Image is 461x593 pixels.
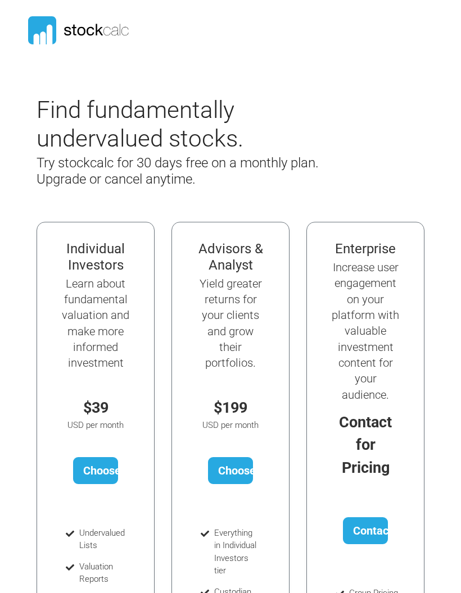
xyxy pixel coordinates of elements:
[195,241,266,273] h4: Advisors & Analyst
[73,457,119,484] a: Choose Plan
[330,241,401,257] h4: Enterprise
[195,396,266,419] p: $199
[406,24,433,37] button: Toggle navigation
[37,96,357,153] h2: Find fundamentally undervalued stocks.
[37,155,357,188] h4: Try stockcalc for 30 days free on a monthly plan. Upgrade or cancel anytime.
[60,419,131,432] p: USD per month
[330,259,401,403] h5: Increase user engagement on your platform with valuable investment content for your audience.
[214,527,259,577] li: Everything in Individual Investors tier
[60,276,131,371] h5: Learn about fundamental valuation and make more informed investment
[79,527,134,552] li: Undervalued Lists
[330,411,401,480] p: Contact for Pricing
[195,276,266,371] h5: Yield greater returns for your clients and grow their portfolios.
[60,241,131,273] h4: Individual Investors
[60,396,131,419] p: $39
[208,457,254,484] a: Choose Plan
[79,560,134,586] li: Valuation Reports
[195,419,266,432] p: USD per month
[343,517,388,544] a: Contact Us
